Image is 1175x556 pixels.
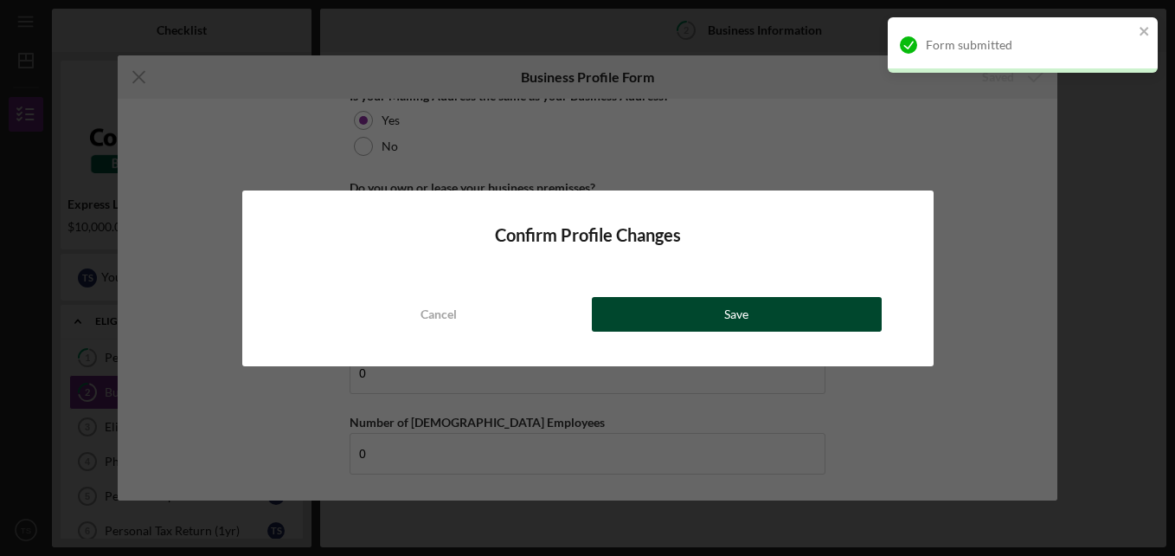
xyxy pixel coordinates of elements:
div: Cancel [421,297,457,332]
button: Save [592,297,882,332]
button: close [1139,24,1151,41]
div: Save [724,297,748,332]
button: Cancel [294,297,584,332]
h4: Confirm Profile Changes [294,225,882,245]
div: Form submitted [926,38,1133,52]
